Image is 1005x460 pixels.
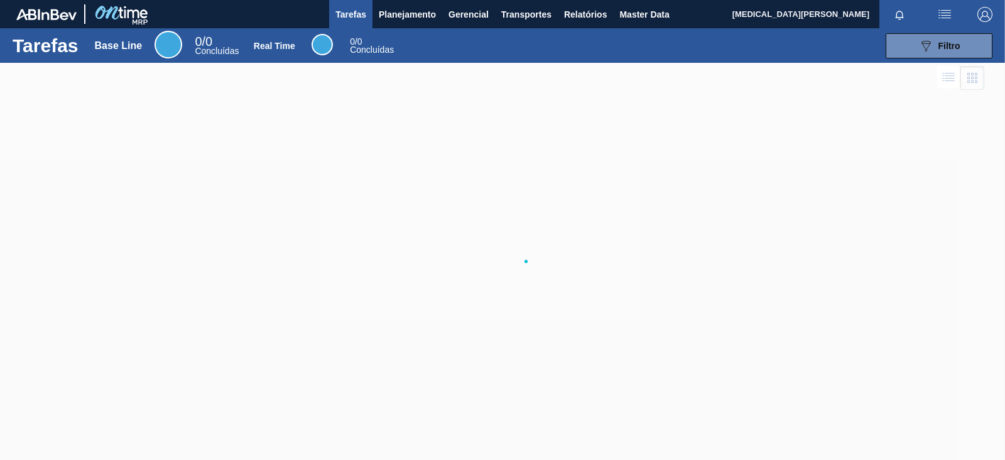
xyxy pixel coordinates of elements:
[335,7,366,22] span: Tarefas
[350,45,394,55] span: Concluídas
[564,7,607,22] span: Relatórios
[938,41,960,51] span: Filtro
[350,36,355,47] span: 0
[886,33,992,58] button: Filtro
[195,35,212,48] span: / 0
[195,35,202,48] span: 0
[350,36,362,47] span: / 0
[254,41,295,51] div: Real Time
[195,46,239,56] span: Concluídas
[619,7,669,22] span: Master Data
[977,7,992,22] img: Logout
[379,7,436,22] span: Planejamento
[312,34,333,55] div: Real Time
[155,31,182,58] div: Base Line
[937,7,952,22] img: userActions
[13,38,79,53] h1: Tarefas
[16,9,77,20] img: TNhmsLtSVTkK8tSr43FrP2fwEKptu5GPRR3wAAAABJRU5ErkJggg==
[879,6,920,23] button: Notificações
[195,36,239,55] div: Base Line
[501,7,551,22] span: Transportes
[448,7,489,22] span: Gerencial
[350,38,394,54] div: Real Time
[95,40,143,52] div: Base Line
